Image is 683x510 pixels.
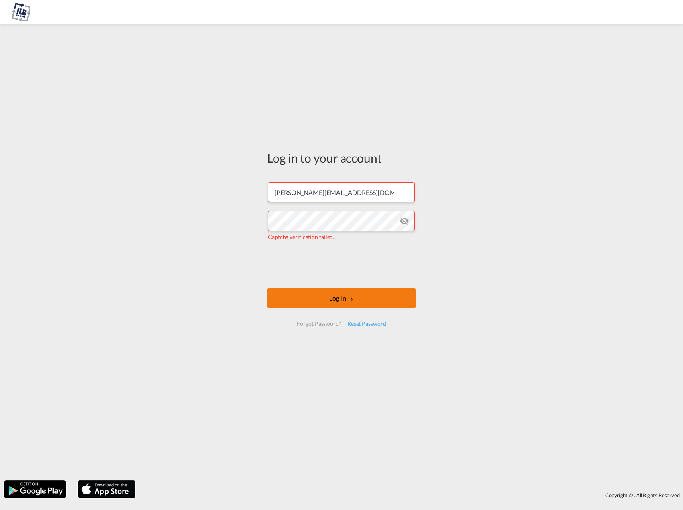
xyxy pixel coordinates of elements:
[281,249,402,280] iframe: reCAPTCHA
[3,480,67,499] img: google.png
[139,488,683,502] div: Copyright © . All Rights Reserved
[268,182,415,202] input: Enter email/phone number
[294,317,344,331] div: Forgot Password?
[268,233,334,240] span: Captcha verification failed.
[399,216,409,226] md-icon: icon-eye-off
[267,288,416,308] button: LOGIN
[12,3,30,21] img: 625ebc90a5f611efb2de8361e036ac32.png
[267,149,416,166] div: Log in to your account
[77,480,136,499] img: apple.png
[344,317,389,331] div: Reset Password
